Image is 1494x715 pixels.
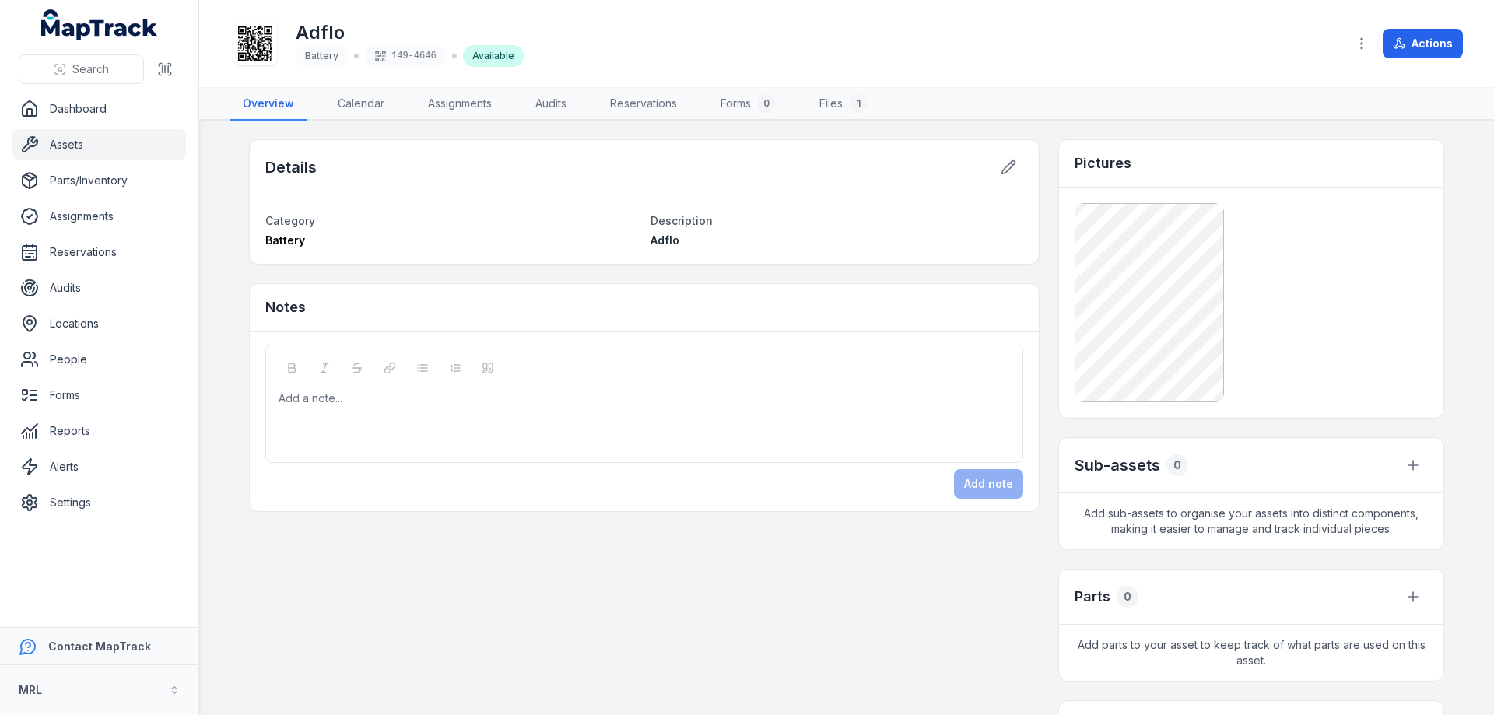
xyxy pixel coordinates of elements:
strong: Contact MapTrack [48,640,151,653]
span: Description [651,214,713,227]
button: Actions [1383,29,1463,58]
a: Locations [12,308,186,339]
div: 1 [849,94,868,113]
a: Audits [523,88,579,121]
h3: Parts [1075,586,1110,608]
span: Search [72,61,109,77]
a: Calendar [325,88,397,121]
h3: Notes [265,296,306,318]
a: Reports [12,415,186,447]
a: Forms [12,380,186,411]
a: Audits [12,272,186,303]
span: Adflo [651,233,679,247]
a: Parts/Inventory [12,165,186,196]
a: Files1 [807,88,880,121]
h2: Sub-assets [1075,454,1160,476]
div: Available [463,45,524,67]
div: 0 [1166,454,1188,476]
a: Dashboard [12,93,186,124]
a: Alerts [12,451,186,482]
a: People [12,344,186,375]
div: 149-4646 [365,45,446,67]
h1: Adflo [296,20,524,45]
div: 0 [757,94,776,113]
button: Search [19,54,144,84]
a: Forms0 [708,88,788,121]
a: Assets [12,129,186,160]
a: MapTrack [41,9,158,40]
a: Overview [230,88,307,121]
strong: MRL [19,683,42,696]
a: Assignments [12,201,186,232]
span: Add sub-assets to organise your assets into distinct components, making it easier to manage and t... [1059,493,1443,549]
h2: Details [265,156,317,178]
a: Settings [12,487,186,518]
span: Battery [305,50,338,61]
a: Reservations [598,88,689,121]
span: Add parts to your asset to keep track of what parts are used on this asset. [1059,625,1443,681]
span: Category [265,214,315,227]
h3: Pictures [1075,152,1131,174]
a: Assignments [416,88,504,121]
span: Battery [265,233,305,247]
div: 0 [1117,586,1138,608]
a: Reservations [12,237,186,268]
